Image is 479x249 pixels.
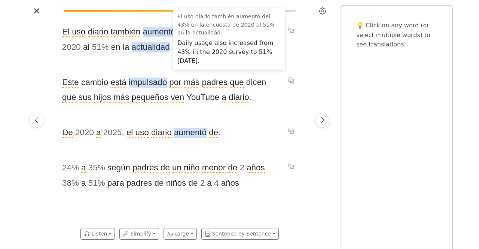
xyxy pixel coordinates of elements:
[110,78,126,88] span: está
[64,10,296,12] div: Reading progress
[356,21,437,49] p: 💡 Click on any word (or select multiple words) to see translations.
[184,163,199,173] span: niño
[285,25,297,34] button: Translate sentence
[229,92,249,103] span: diario
[132,163,158,173] span: padres
[83,42,89,52] span: al
[88,178,98,188] span: 51
[111,42,120,52] span: en
[96,128,101,138] span: a
[122,128,124,137] span: ,
[62,78,79,88] span: Este
[177,13,281,37] div: El uso diario también aumentó del 43% en la encuesta de 2020 al 51% en la actualidad.
[81,178,86,188] span: a
[230,78,244,88] span: que
[166,178,186,188] span: niños
[222,92,226,103] span: a
[98,178,105,188] span: %
[75,128,94,138] span: 2020
[81,78,108,88] span: cambio
[171,92,184,103] span: ven
[170,42,172,52] span: .
[161,163,170,173] span: de
[209,128,218,138] span: de
[184,78,199,88] span: más
[132,92,168,103] span: pequeños
[62,27,70,37] span: El
[169,78,181,88] span: por
[132,42,170,52] span: actualidad
[214,178,219,188] span: 4
[228,163,237,173] span: de
[126,178,152,188] span: padres
[98,163,105,172] span: %
[92,42,101,52] span: 51
[101,42,109,52] span: %
[200,178,205,188] span: 2
[151,128,172,138] span: diario
[111,27,141,37] span: también
[247,163,265,173] span: años
[71,178,79,188] span: %
[113,92,129,103] span: más
[129,78,167,88] span: impulsado
[62,42,81,52] span: 2020
[177,39,281,66] div: Daily usage also increased from 43% in the 2020 survey to 51% [DATE].
[186,92,219,103] span: YouTube
[62,92,76,103] span: que
[207,178,211,188] span: a
[172,163,181,173] span: un
[94,92,111,103] span: hijos
[123,42,129,52] span: la
[88,163,98,173] span: 35
[62,128,73,138] span: De
[62,163,71,173] span: 24
[126,128,133,138] span: el
[107,163,130,173] span: según
[107,178,124,188] span: para
[79,92,92,103] span: sus
[81,163,86,173] span: a
[143,27,175,37] span: aumentó
[174,128,207,138] span: aumentó
[285,126,297,135] button: Translate sentence
[218,128,220,137] span: :
[239,163,244,173] span: 2
[246,78,266,88] span: dicen
[155,178,164,188] span: de
[88,27,109,37] span: diario
[71,163,79,172] span: %
[62,178,71,188] span: 38
[317,5,329,17] button: Settings
[72,27,85,37] span: uso
[285,161,297,170] button: Translate sentence
[80,228,115,240] button: Listen
[119,228,159,240] button: Simplify
[188,178,198,188] span: de
[202,78,227,88] span: padres
[164,228,197,240] button: Large
[201,228,279,240] button: Sentence by Sentence
[315,113,330,128] button: Next page
[29,113,44,128] button: Previous page
[135,128,149,138] span: uso
[202,163,226,173] span: menor
[249,92,251,102] span: .
[285,76,297,85] button: Translate sentence
[221,178,239,188] span: años
[31,5,43,17] button: Close
[103,128,122,138] span: 2025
